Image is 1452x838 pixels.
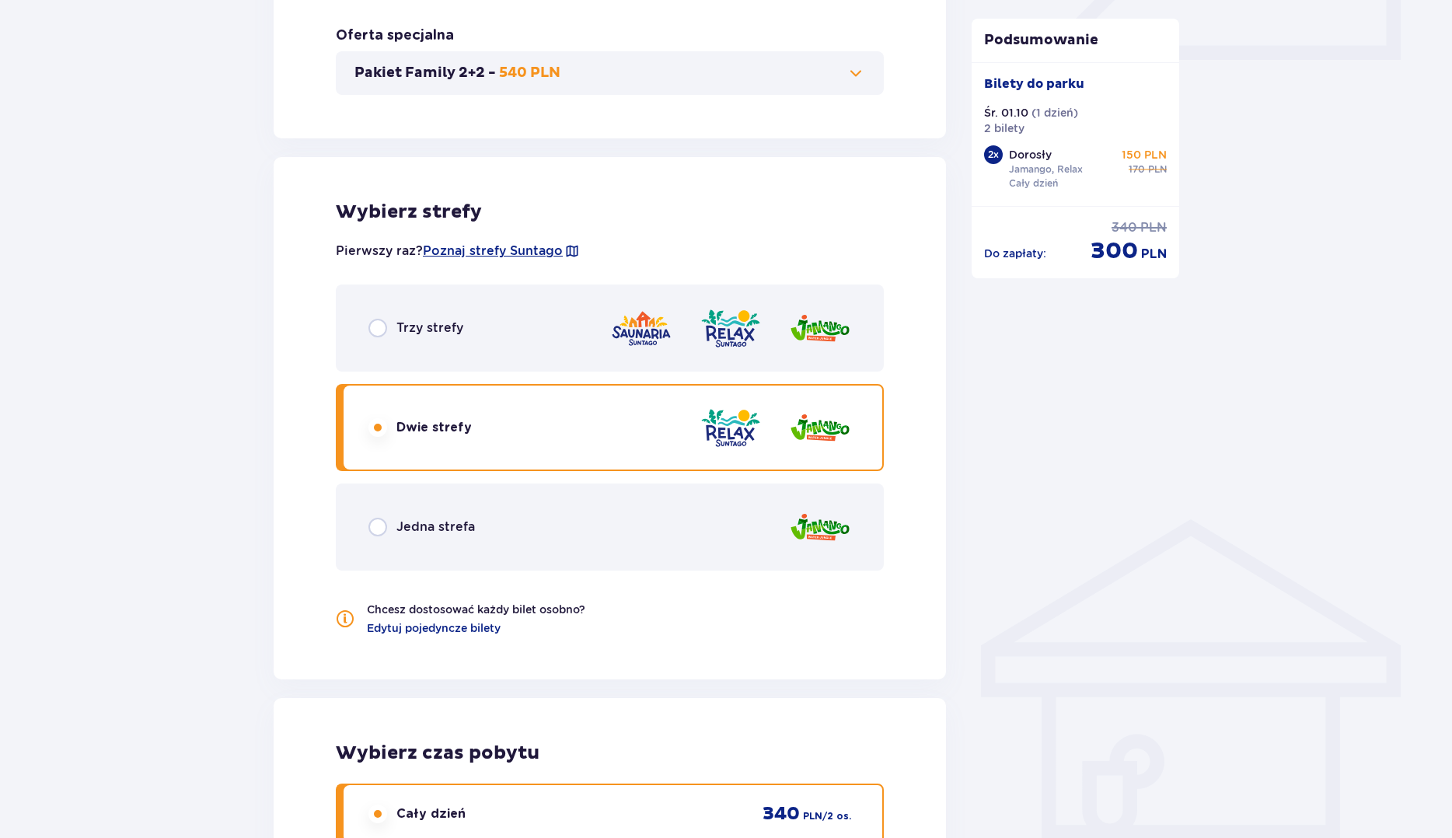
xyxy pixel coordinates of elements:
p: Podsumowanie [972,31,1180,50]
p: Bilety do parku [984,75,1084,93]
img: zone logo [789,306,851,351]
p: 340 [1112,219,1137,236]
img: zone logo [700,306,762,351]
p: Cały dzień [396,805,466,822]
img: zone logo [789,505,851,550]
p: Do zapłaty : [984,246,1046,261]
p: Oferta specjalna [336,26,454,45]
p: / 2 os. [822,809,851,823]
p: Cały dzień [1009,176,1058,190]
p: ( 1 dzień ) [1031,105,1078,120]
p: Dwie strefy [396,419,472,436]
p: PLN [803,809,822,823]
a: Edytuj pojedyncze bilety [367,620,501,636]
img: zone logo [789,406,851,450]
p: 170 [1129,162,1145,176]
p: PLN [1140,219,1167,236]
p: PLN [1141,246,1167,263]
p: 540 PLN [499,64,560,82]
img: zone logo [700,406,762,450]
p: Dorosły [1009,147,1052,162]
p: Jamango, Relax [1009,162,1083,176]
p: Wybierz strefy [336,201,884,224]
a: Poznaj strefy Suntago [423,243,563,260]
p: Jedna strefa [396,519,475,536]
p: 340 [763,802,800,826]
p: Pakiet Family 2+2 - [354,64,496,82]
p: PLN [1148,162,1167,176]
p: 2 bilety [984,120,1024,136]
p: Trzy strefy [396,319,463,337]
p: Śr. 01.10 [984,105,1028,120]
p: 300 [1091,236,1138,266]
button: Pakiet Family 2+2 -540 PLN [354,64,865,82]
img: zone logo [610,306,672,351]
div: 2 x [984,145,1003,164]
p: 150 PLN [1122,147,1167,162]
p: Wybierz czas pobytu [336,742,884,765]
p: Chcesz dostosować każdy bilet osobno? [367,602,585,617]
p: Pierwszy raz? [336,243,580,260]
